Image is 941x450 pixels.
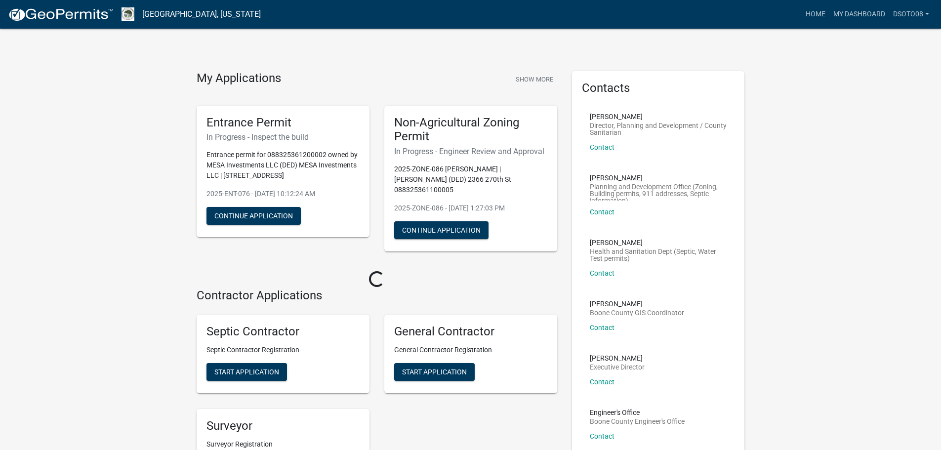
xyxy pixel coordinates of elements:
[394,363,475,381] button: Start Application
[206,419,360,433] h5: Surveyor
[394,164,547,195] p: 2025-ZONE-086 [PERSON_NAME] | [PERSON_NAME] (DED) 2366 270th St 088325361100005
[590,174,727,181] p: [PERSON_NAME]
[394,116,547,144] h5: Non-Agricultural Zoning Permit
[590,113,727,120] p: [PERSON_NAME]
[590,208,614,216] a: Contact
[590,378,614,386] a: Contact
[122,7,134,21] img: Boone County, Iowa
[142,6,261,23] a: [GEOGRAPHIC_DATA], [US_STATE]
[829,5,889,24] a: My Dashboard
[206,439,360,450] p: Surveyor Registration
[197,71,281,86] h4: My Applications
[206,132,360,142] h6: In Progress - Inspect the build
[802,5,829,24] a: Home
[582,81,735,95] h5: Contacts
[206,363,287,381] button: Start Application
[206,345,360,355] p: Septic Contractor Registration
[206,116,360,130] h5: Entrance Permit
[512,71,557,87] button: Show More
[590,300,684,307] p: [PERSON_NAME]
[590,364,645,370] p: Executive Director
[590,239,727,246] p: [PERSON_NAME]
[197,288,557,303] h4: Contractor Applications
[394,203,547,213] p: 2025-ZONE-086 - [DATE] 1:27:03 PM
[590,355,645,362] p: [PERSON_NAME]
[590,122,727,136] p: Director, Planning and Development / County Sanitarian
[206,325,360,339] h5: Septic Contractor
[402,368,467,375] span: Start Application
[394,221,489,239] button: Continue Application
[590,324,614,331] a: Contact
[590,269,614,277] a: Contact
[394,325,547,339] h5: General Contractor
[889,5,933,24] a: Dsoto08
[590,409,685,416] p: Engineer's Office
[394,345,547,355] p: General Contractor Registration
[206,150,360,181] p: Entrance permit for 088325361200002 owned by MESA Investments LLC (DED) MESA Investments LLC | [S...
[590,248,727,262] p: Health and Sanitation Dept (Septic, Water Test permits)
[590,143,614,151] a: Contact
[590,418,685,425] p: Boone County Engineer's Office
[590,183,727,201] p: Planning and Development Office (Zoning, Building permits, 911 addresses, Septic information)
[214,368,279,375] span: Start Application
[394,147,547,156] h6: In Progress - Engineer Review and Approval
[206,207,301,225] button: Continue Application
[590,309,684,316] p: Boone County GIS Coordinator
[206,189,360,199] p: 2025-ENT-076 - [DATE] 10:12:24 AM
[590,432,614,440] a: Contact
